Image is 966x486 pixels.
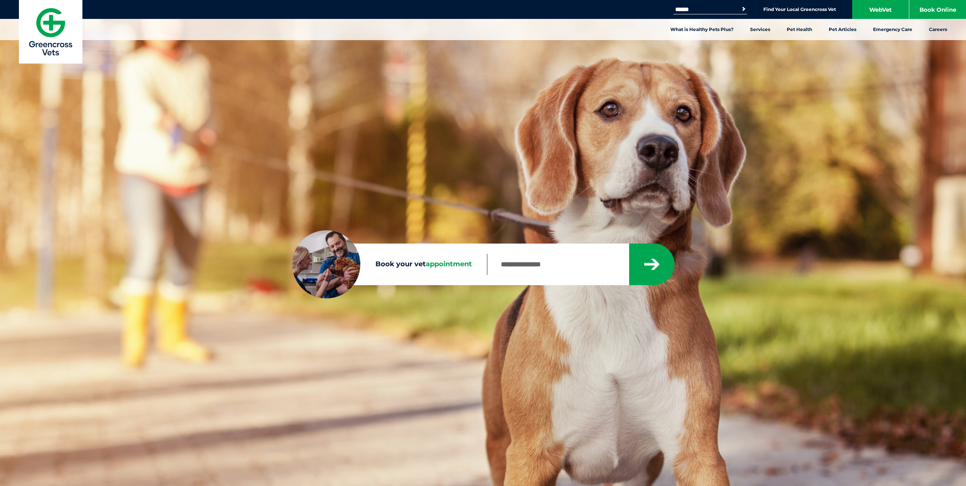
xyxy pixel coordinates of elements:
button: Search [740,5,747,13]
span: appointment [426,260,472,268]
a: Pet Health [778,19,820,40]
a: Emergency Care [865,19,921,40]
a: What is Healthy Pets Plus? [662,19,742,40]
a: Pet Articles [820,19,865,40]
label: Book your vet [292,259,487,270]
a: Services [742,19,778,40]
a: Find Your Local Greencross Vet [763,6,836,12]
a: Careers [921,19,955,40]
